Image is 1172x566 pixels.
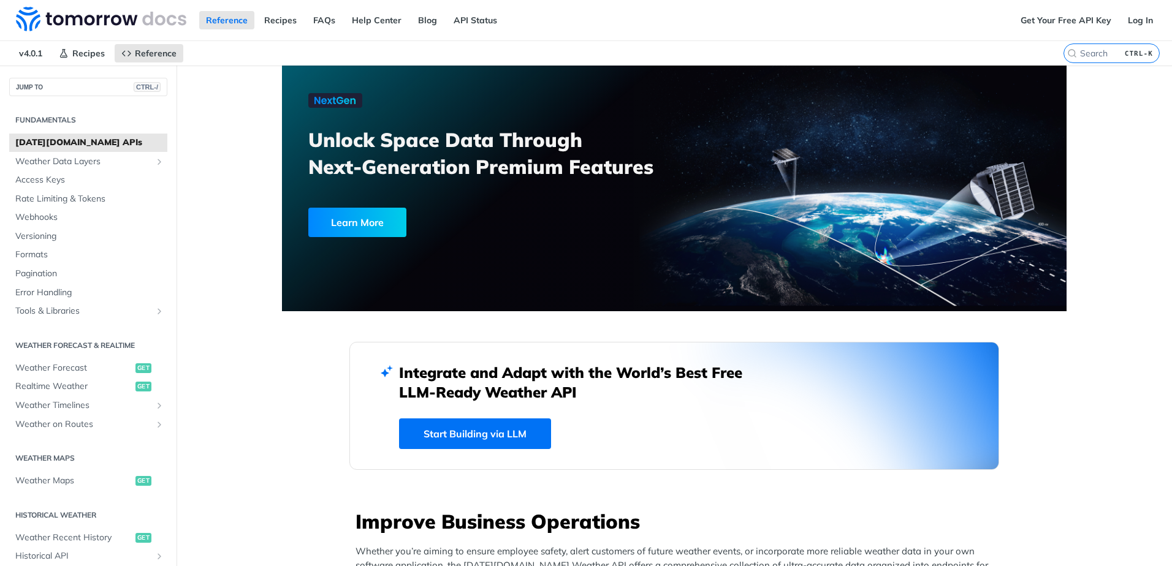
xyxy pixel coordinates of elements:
a: Start Building via LLM [399,418,551,449]
span: get [135,363,151,373]
span: Versioning [15,230,164,243]
a: Blog [411,11,444,29]
h2: Weather Forecast & realtime [9,340,167,351]
a: Reference [199,11,254,29]
span: Weather on Routes [15,418,151,431]
h2: Integrate and Adapt with the World’s Best Free LLM-Ready Weather API [399,363,761,402]
a: Historical APIShow subpages for Historical API [9,547,167,565]
span: Realtime Weather [15,380,132,393]
span: Weather Data Layers [15,156,151,168]
span: Reference [135,48,177,59]
a: Weather Mapsget [9,472,167,490]
a: Log In [1121,11,1160,29]
span: Recipes [72,48,105,59]
span: Rate Limiting & Tokens [15,193,164,205]
span: Formats [15,249,164,261]
span: Weather Maps [15,475,132,487]
a: Weather Recent Historyget [9,529,167,547]
a: Recipes [52,44,112,62]
a: Weather on RoutesShow subpages for Weather on Routes [9,415,167,434]
svg: Search [1067,48,1077,58]
span: get [135,533,151,543]
a: Webhooks [9,208,167,227]
span: Weather Recent History [15,532,132,544]
a: Learn More [308,208,612,237]
h2: Fundamentals [9,115,167,126]
a: [DATE][DOMAIN_NAME] APIs [9,134,167,152]
button: Show subpages for Historical API [154,551,164,561]
img: Tomorrow.io Weather API Docs [16,7,186,31]
div: Learn More [308,208,406,237]
span: Access Keys [15,174,164,186]
span: Weather Forecast [15,362,132,374]
a: Realtime Weatherget [9,377,167,396]
a: Weather TimelinesShow subpages for Weather Timelines [9,396,167,415]
a: Weather Data LayersShow subpages for Weather Data Layers [9,153,167,171]
a: FAQs [306,11,342,29]
button: Show subpages for Weather Data Layers [154,157,164,167]
span: Weather Timelines [15,399,151,412]
button: JUMP TOCTRL-/ [9,78,167,96]
span: Tools & Libraries [15,305,151,317]
h2: Weather Maps [9,453,167,464]
a: Reference [115,44,183,62]
a: Weather Forecastget [9,359,167,377]
h2: Historical Weather [9,510,167,521]
img: NextGen [308,93,362,108]
a: Tools & LibrariesShow subpages for Tools & Libraries [9,302,167,320]
a: Versioning [9,227,167,246]
span: Webhooks [15,211,164,224]
span: v4.0.1 [12,44,49,62]
a: Rate Limiting & Tokens [9,190,167,208]
span: get [135,382,151,391]
kbd: CTRL-K [1122,47,1156,59]
button: Show subpages for Weather Timelines [154,401,164,410]
a: Access Keys [9,171,167,189]
span: CTRL-/ [134,82,161,92]
span: [DATE][DOMAIN_NAME] APIs [15,137,164,149]
span: Historical API [15,550,151,562]
span: Pagination [15,268,164,280]
button: Show subpages for Weather on Routes [154,420,164,429]
h3: Unlock Space Data Through Next-Generation Premium Features [308,126,688,180]
a: Get Your Free API Key [1014,11,1118,29]
button: Show subpages for Tools & Libraries [154,306,164,316]
a: API Status [447,11,504,29]
h3: Improve Business Operations [356,508,999,535]
a: Error Handling [9,284,167,302]
a: Formats [9,246,167,264]
a: Recipes [257,11,303,29]
span: Error Handling [15,287,164,299]
span: get [135,476,151,486]
a: Help Center [345,11,408,29]
a: Pagination [9,265,167,283]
